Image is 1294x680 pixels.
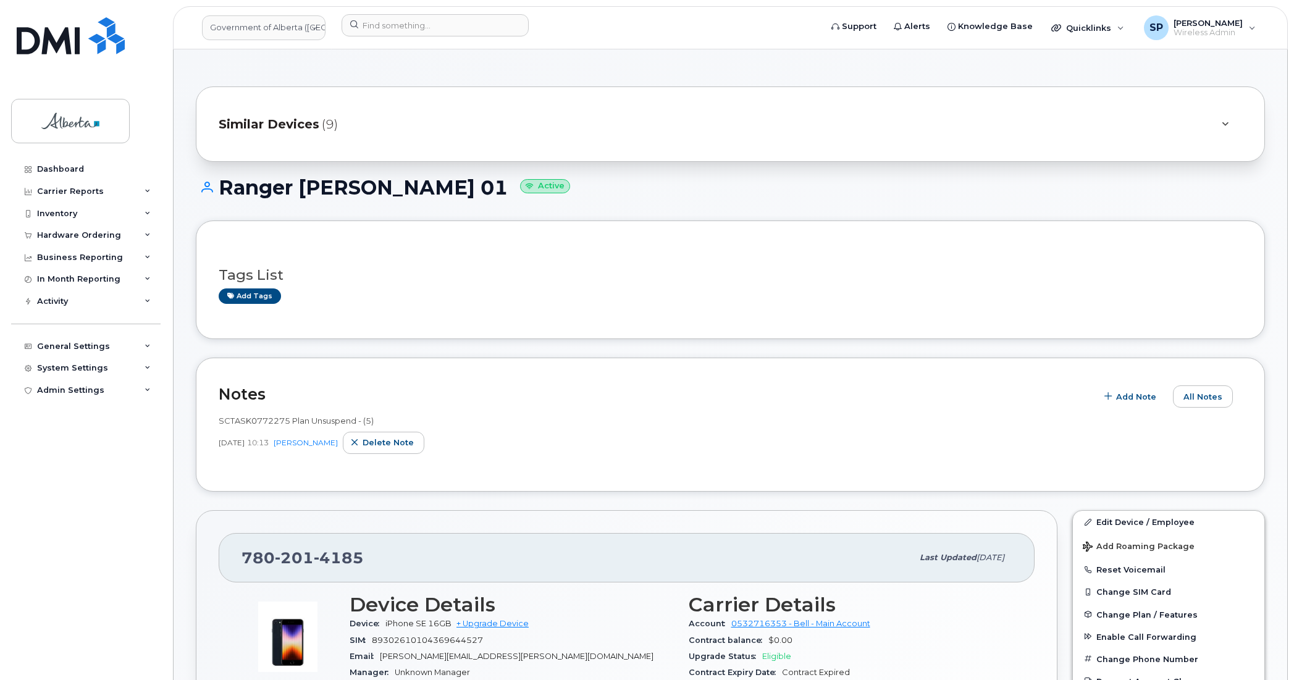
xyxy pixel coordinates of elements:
[219,115,319,133] span: Similar Devices
[1073,558,1264,581] button: Reset Voicemail
[363,437,414,448] span: Delete note
[689,652,762,661] span: Upgrade Status
[350,652,380,661] span: Email
[242,548,364,567] span: 780
[520,179,570,193] small: Active
[731,619,870,628] a: 0532716353 - Bell - Main Account
[1183,391,1222,403] span: All Notes
[689,636,768,645] span: Contract balance
[782,668,850,677] span: Contract Expired
[219,385,1090,403] h2: Notes
[977,553,1004,562] span: [DATE]
[275,548,314,567] span: 201
[350,594,674,616] h3: Device Details
[1073,626,1264,648] button: Enable Call Forwarding
[1096,385,1167,408] button: Add Note
[1073,533,1264,558] button: Add Roaming Package
[343,432,424,454] button: Delete note
[1096,632,1196,641] span: Enable Call Forwarding
[219,288,281,304] a: Add tags
[380,652,653,661] span: [PERSON_NAME][EMAIL_ADDRESS][PERSON_NAME][DOMAIN_NAME]
[350,668,395,677] span: Manager
[385,619,452,628] span: iPhone SE 16GB
[251,600,325,674] img: image20231002-3703462-1wu9a8p.jpeg
[1073,648,1264,670] button: Change Phone Number
[1073,511,1264,533] a: Edit Device / Employee
[196,177,1265,198] h1: Ranger [PERSON_NAME] 01
[274,438,338,447] a: [PERSON_NAME]
[762,652,791,661] span: Eligible
[1116,391,1156,403] span: Add Note
[920,553,977,562] span: Last updated
[372,636,483,645] span: 89302610104369644527
[219,416,374,426] span: SCTASK0772275 Plan Unsuspend - (5)
[395,668,470,677] span: Unknown Manager
[689,594,1013,616] h3: Carrier Details
[219,437,245,448] span: [DATE]
[768,636,792,645] span: $0.00
[689,619,731,628] span: Account
[1173,385,1233,408] button: All Notes
[1096,610,1198,619] span: Change Plan / Features
[1073,603,1264,626] button: Change Plan / Features
[322,115,338,133] span: (9)
[1083,542,1195,553] span: Add Roaming Package
[1073,581,1264,603] button: Change SIM Card
[219,267,1242,283] h3: Tags List
[456,619,529,628] a: + Upgrade Device
[689,668,782,677] span: Contract Expiry Date
[350,636,372,645] span: SIM
[350,619,385,628] span: Device
[247,437,269,448] span: 10:13
[314,548,364,567] span: 4185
